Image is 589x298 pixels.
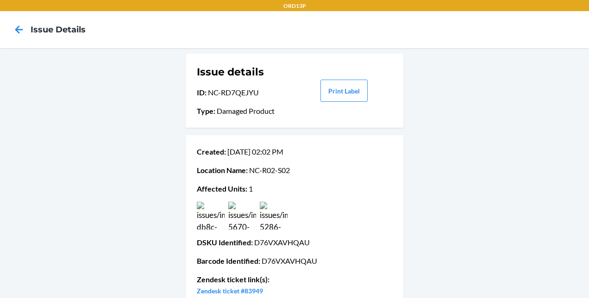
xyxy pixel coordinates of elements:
img: issues/images/5a7774cf-5670-4fa1-8a29-c15f293ece48.jpeg [228,202,256,230]
span: ID : [197,88,207,97]
img: issues/images/5e566257-db8c-4841-9cde-ddcf1933a77e.jpeg [197,202,225,230]
p: Damaged Product [197,106,294,117]
span: Location Name : [197,166,248,174]
p: 1 [197,183,392,194]
button: Print Label [320,80,368,102]
img: issues/images/19814acf-5286-430d-9654-d327a863584f.jpeg [260,202,288,230]
p: D76VXAVHQAU [197,237,392,248]
p: D76VXAVHQAU [197,255,392,267]
span: Affected Units : [197,184,247,193]
h1: Issue details [197,65,294,80]
h4: Issue details [31,24,86,36]
p: [DATE] 02:02 PM [197,146,392,157]
span: Barcode Identified : [197,256,260,265]
span: Created : [197,147,226,156]
a: Zendesk ticket #83949 [197,287,263,295]
p: NC-RD7QEJYU [197,87,294,98]
span: DSKU Identified : [197,238,253,247]
span: Zendesk ticket link(s) : [197,275,269,284]
span: Type : [197,106,215,115]
p: ORD13P [283,2,306,10]
p: NC-R02-S02 [197,165,392,176]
